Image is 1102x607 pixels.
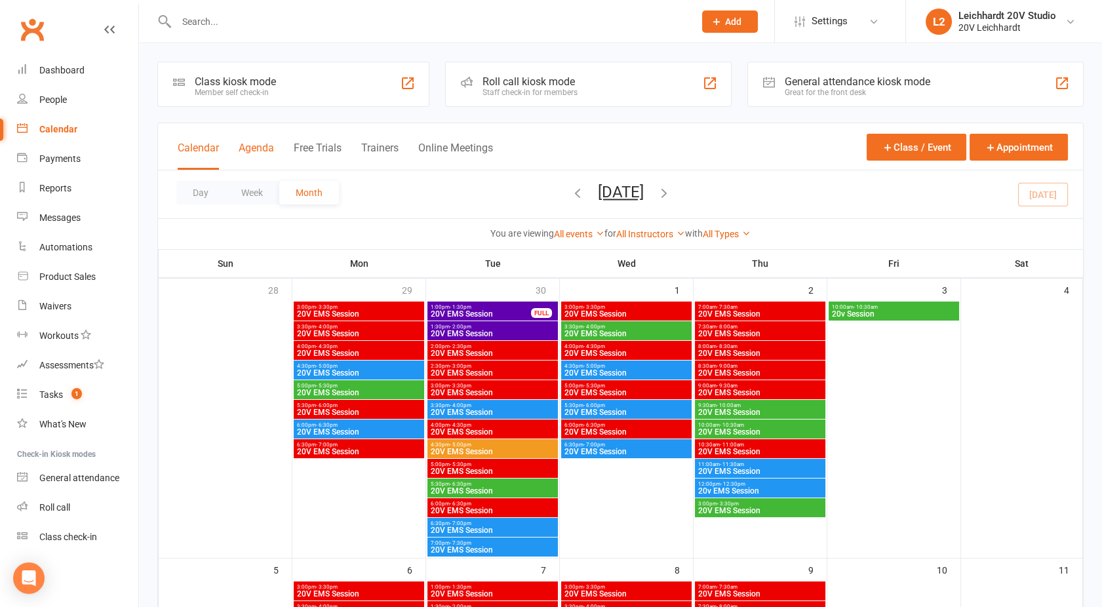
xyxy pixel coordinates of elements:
[675,558,693,580] div: 8
[808,558,827,580] div: 9
[564,408,689,416] span: 20V EMS Session
[17,463,138,493] a: General attendance kiosk mode
[450,304,471,310] span: - 1:30pm
[564,448,689,456] span: 20V EMS Session
[450,540,471,546] span: - 7:30pm
[698,369,823,377] span: 20V EMS Session
[239,142,274,170] button: Agenda
[717,584,738,590] span: - 7:30am
[17,56,138,85] a: Dashboard
[430,422,555,428] span: 4:00pm
[616,229,685,239] a: All Instructors
[564,324,689,330] span: 3:30pm
[430,428,555,436] span: 20V EMS Session
[958,22,1056,33] div: 20V Leichhardt
[725,16,741,27] span: Add
[296,422,422,428] span: 6:00pm
[316,383,338,389] span: - 5:30pm
[698,383,823,389] span: 9:00am
[296,330,422,338] span: 20V EMS Session
[564,442,689,448] span: 6:30pm
[430,584,555,590] span: 1:00pm
[316,402,338,408] span: - 6:00pm
[698,590,823,598] span: 20V EMS Session
[450,363,471,369] span: - 3:00pm
[958,10,1056,22] div: Leichhardt 20V Studio
[1059,558,1082,580] div: 11
[430,330,555,338] span: 20V EMS Session
[430,590,555,598] span: 20V EMS Session
[430,467,555,475] span: 20V EMS Session
[854,304,878,310] span: - 10:30am
[583,383,605,389] span: - 5:30pm
[698,584,823,590] span: 7:00am
[583,584,605,590] span: - 3:30pm
[296,428,422,436] span: 20V EMS Session
[831,310,956,318] span: 20v Session
[17,410,138,439] a: What's New
[17,233,138,262] a: Automations
[296,304,422,310] span: 3:00pm
[698,428,823,436] span: 20V EMS Session
[195,88,276,97] div: Member self check-in
[564,349,689,357] span: 20V EMS Session
[17,351,138,380] a: Assessments
[583,442,605,448] span: - 7:00pm
[604,228,616,239] strong: for
[316,584,338,590] span: - 3:30pm
[430,383,555,389] span: 3:00pm
[195,75,276,88] div: Class kiosk mode
[426,250,560,277] th: Tue
[564,304,689,310] span: 3:00pm
[39,532,97,542] div: Class check-in
[531,308,552,318] div: FULL
[39,419,87,429] div: What's New
[698,507,823,515] span: 20V EMS Session
[316,304,338,310] span: - 3:30pm
[717,383,738,389] span: - 9:30am
[698,442,823,448] span: 10:30am
[296,402,422,408] span: 5:30pm
[720,481,745,487] span: - 12:30pm
[450,422,471,428] span: - 4:30pm
[717,501,739,507] span: - 3:30pm
[717,363,738,369] span: - 9:00am
[698,448,823,456] span: 20V EMS Session
[296,310,422,318] span: 20V EMS Session
[583,422,605,428] span: - 6:30pm
[564,383,689,389] span: 5:00pm
[39,94,67,105] div: People
[698,467,823,475] span: 20V EMS Session
[598,183,644,201] button: [DATE]
[937,558,960,580] div: 10
[785,88,930,97] div: Great for the front desk
[268,279,292,300] div: 28
[1064,279,1082,300] div: 4
[296,343,422,349] span: 4:00pm
[407,558,425,580] div: 6
[39,242,92,252] div: Automations
[430,324,555,330] span: 1:30pm
[450,343,471,349] span: - 2:30pm
[970,134,1068,161] button: Appointment
[450,481,471,487] span: - 6:30pm
[698,330,823,338] span: 20V EMS Session
[583,402,605,408] span: - 6:00pm
[717,402,741,408] span: - 10:00am
[450,461,471,467] span: - 5:30pm
[564,584,689,590] span: 3:00pm
[698,389,823,397] span: 20V EMS Session
[450,402,471,408] span: - 4:00pm
[926,9,952,35] div: L2
[296,363,422,369] span: 4:30pm
[17,292,138,321] a: Waivers
[450,520,471,526] span: - 7:00pm
[294,142,342,170] button: Free Trials
[698,349,823,357] span: 20V EMS Session
[430,526,555,534] span: 20V EMS Session
[430,343,555,349] span: 2:00pm
[430,304,532,310] span: 1:00pm
[490,228,554,239] strong: You are viewing
[13,562,45,594] div: Open Intercom Messenger
[39,65,85,75] div: Dashboard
